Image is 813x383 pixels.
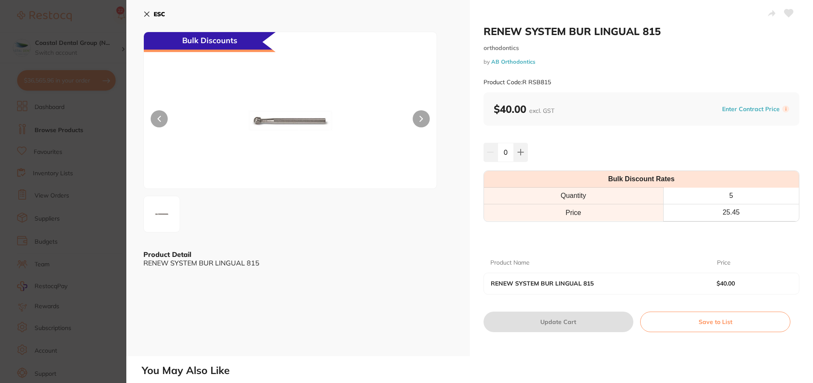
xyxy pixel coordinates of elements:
img: c2I4MTUtanBn [146,199,177,230]
th: 25.45 [663,204,799,221]
td: Price [484,204,664,221]
img: c2I4MTUtanBn [202,53,378,189]
b: $40.00 [717,280,784,287]
b: ESC [154,10,165,18]
th: 5 [663,188,799,204]
button: Enter Contract Price [720,105,782,113]
a: AB Orthodontics [491,58,535,65]
small: Product Code: R RSB815 [484,79,551,86]
th: Bulk Discount Rates [484,171,799,188]
p: Price [717,259,731,267]
h2: You May Also Like [142,365,810,377]
p: Product Name [490,259,530,267]
div: RENEW SYSTEM BUR LINGUAL 815 [143,259,453,267]
div: Bulk Discounts [144,32,276,52]
button: ESC [143,7,165,21]
th: Quantity [484,188,664,204]
small: by [484,59,800,65]
button: Save to List [640,312,790,332]
b: $40.00 [494,103,554,115]
b: RENEW SYSTEM BUR LINGUAL 815 [491,280,694,287]
b: Product Detail [143,250,191,259]
span: excl. GST [529,107,554,115]
button: Update Cart [484,312,634,332]
label: i [782,106,789,112]
small: orthodontics [484,44,800,52]
h2: RENEW SYSTEM BUR LINGUAL 815 [484,25,800,38]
